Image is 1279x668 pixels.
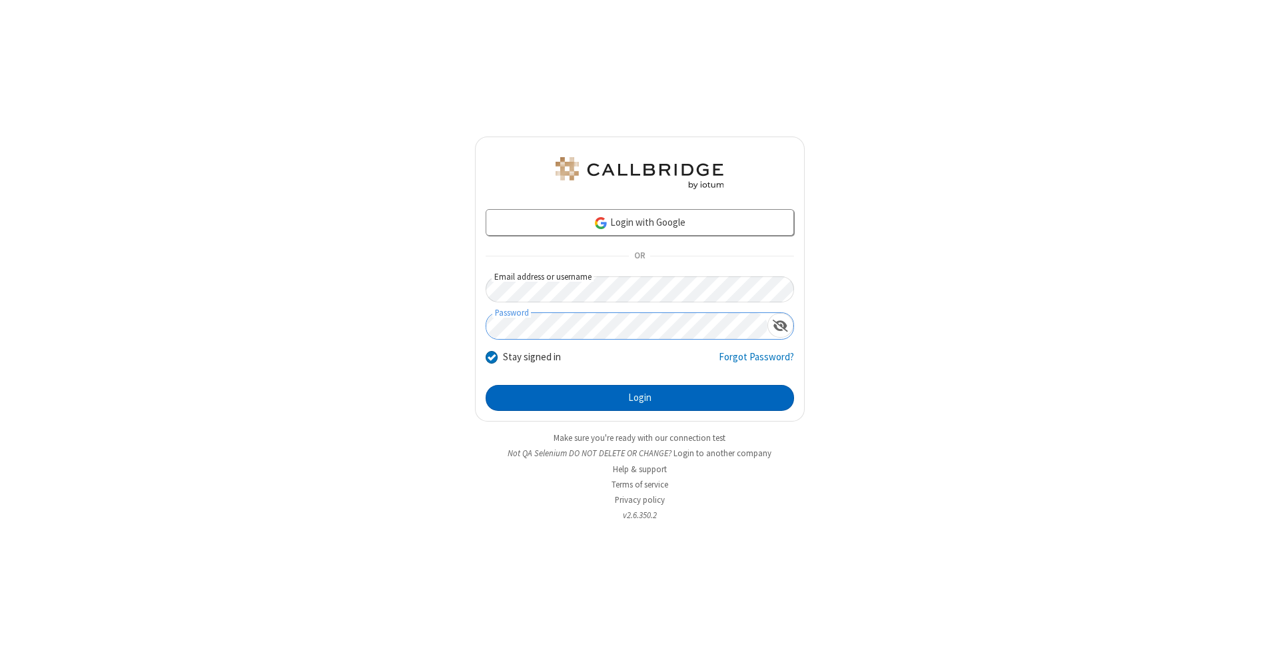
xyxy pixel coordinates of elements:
[486,276,794,302] input: Email address or username
[612,479,668,490] a: Terms of service
[475,509,805,521] li: v2.6.350.2
[486,313,767,339] input: Password
[486,385,794,412] button: Login
[613,464,667,475] a: Help & support
[673,447,771,460] button: Login to another company
[503,350,561,365] label: Stay signed in
[629,247,650,266] span: OR
[615,494,665,505] a: Privacy policy
[554,432,725,444] a: Make sure you're ready with our connection test
[553,157,726,189] img: QA Selenium DO NOT DELETE OR CHANGE
[1246,633,1269,659] iframe: Chat
[767,313,793,338] div: Show password
[486,209,794,236] a: Login with Google
[719,350,794,375] a: Forgot Password?
[594,216,608,230] img: google-icon.png
[475,447,805,460] li: Not QA Selenium DO NOT DELETE OR CHANGE?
